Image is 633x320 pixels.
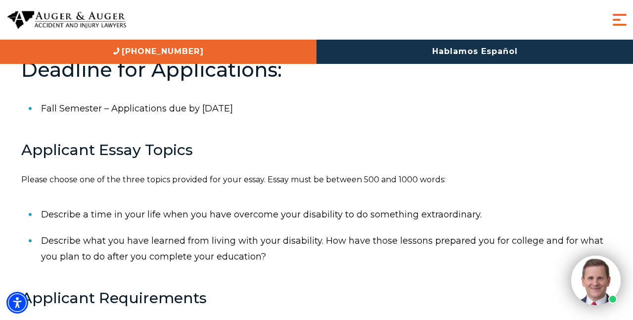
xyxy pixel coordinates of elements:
[316,40,633,64] a: Hablamos Español
[41,228,612,270] li: Describe what you have learned from living with your disability. How have those lessons prepared ...
[41,202,612,227] li: Describe a time in your life when you have overcome your disability to do something extraordinary.
[21,59,612,81] h2: Deadline for Applications:
[41,96,612,121] li: Fall Semester – Applications due by [DATE]
[610,10,630,30] button: Menu
[6,292,28,314] div: Accessibility Menu
[21,290,612,306] h3: Applicant Requirements
[21,142,612,158] h3: Applicant Essay Topics
[21,173,612,187] p: Please choose one of the three topics provided for your essay. Essay must be between 500 and 1000...
[7,11,126,29] img: Auger & Auger Accident and Injury Lawyers Logo
[571,256,621,305] img: Intaker widget Avatar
